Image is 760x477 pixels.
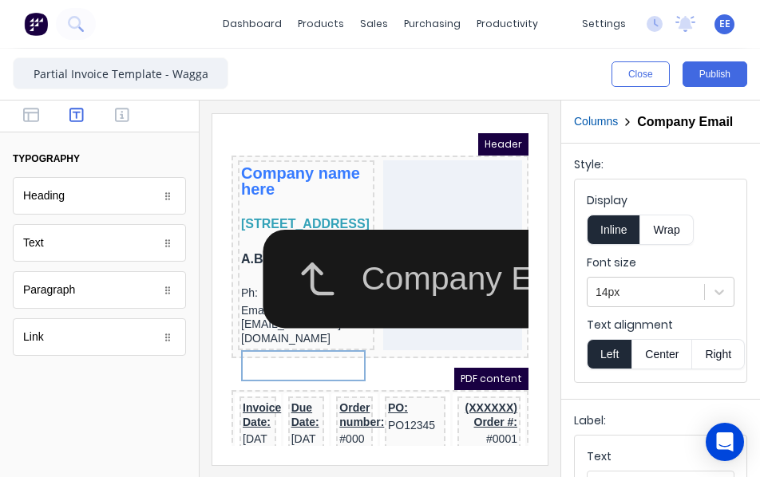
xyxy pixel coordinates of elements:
div: Open Intercom Messenger [706,423,744,461]
button: Columns [574,113,618,130]
div: Style: [574,156,747,179]
div: Company name here [10,30,140,65]
div: Heading [23,187,65,204]
div: Company name here[STREET_ADDRESS]A.B.N.1234456780Ph:[PHONE_NUMBER]Email:[EMAIL_ADDRESS][DOMAIN_NAME] [3,26,294,222]
div: sales [352,12,396,36]
label: Text alignment [587,317,734,333]
h2: Company Email [637,114,733,129]
div: Link [13,318,186,356]
button: Close [612,61,670,87]
div: Paragraph [23,282,75,298]
div: Link [23,329,44,345]
div: Text [13,224,186,262]
div: productivity [469,12,546,36]
div: Invoice Date:[DATE]Due Date:[DATE]Order number:#0001PO:PO12345(XXXXXX) Order #:#0001 [3,260,294,338]
input: Enter template name here [13,57,228,89]
span: PDF content [223,235,297,257]
div: Due Date:[DATE] [60,266,90,329]
button: Center [631,339,692,369]
button: typography [13,145,186,172]
div: Invoice Date:[DATE] [11,266,42,329]
div: Company Email [130,121,384,171]
div: products [290,12,352,36]
button: Left [587,339,631,369]
button: Publish [683,61,747,87]
div: Paragraph [13,271,186,309]
button: Wrap [640,215,693,245]
div: typography [13,152,80,166]
span: EE [719,17,730,31]
label: Font size [587,254,734,270]
button: Right [692,339,745,369]
div: Text [23,235,44,251]
div: (XXXXXX) Order #:#0001 [229,266,286,315]
div: Text [587,448,734,471]
button: Inline [587,215,640,245]
div: Order number:#0001 [108,266,138,329]
a: dashboard [215,12,290,36]
div: purchasing [396,12,469,36]
div: settings [574,12,634,36]
button: Select parent [42,107,130,183]
div: PO:PO12345 [156,266,211,301]
label: Display [587,192,734,208]
div: Label: [574,412,747,435]
div: Heading [13,177,186,215]
div: [STREET_ADDRESS] [10,81,140,101]
img: Factory [24,12,48,36]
